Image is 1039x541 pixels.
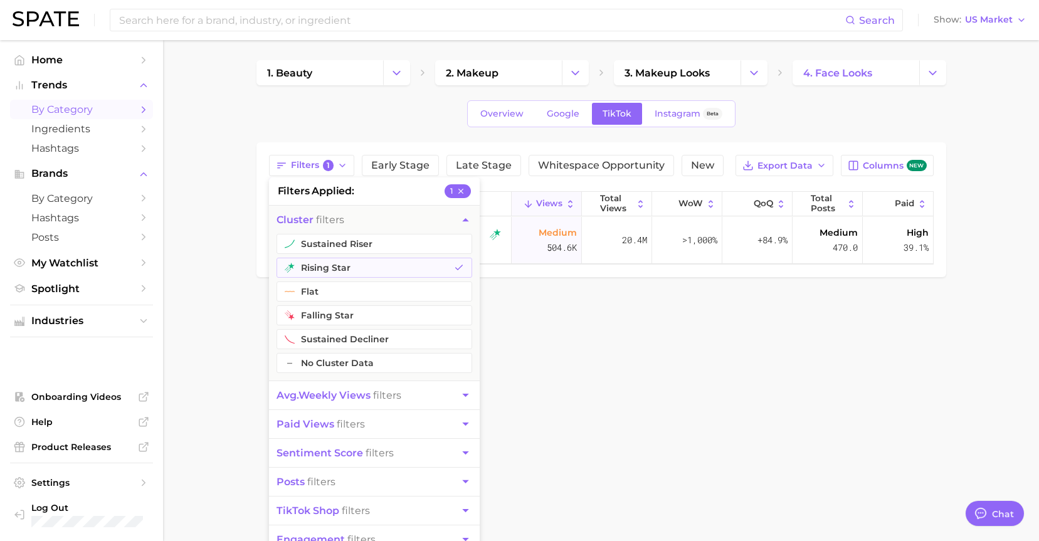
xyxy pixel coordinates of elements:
[285,310,295,320] img: tiktok falling star
[278,184,354,199] span: filters applied
[10,100,153,119] a: by Category
[277,234,472,254] button: sustained riser
[285,286,295,297] img: tiktok flat
[31,80,132,91] span: Trends
[757,233,788,248] span: +84.9%
[722,192,793,216] button: QoQ
[269,206,480,234] button: cluster filters
[600,194,633,213] span: Total Views
[269,381,480,409] button: avg.weekly views filters
[757,160,813,171] span: Export Data
[547,240,577,255] span: 504.6k
[31,477,132,488] span: Settings
[269,439,480,467] button: sentiment score filters
[13,11,79,26] img: SPATE
[31,257,132,269] span: My Watchlist
[644,103,733,125] a: InstagramBeta
[10,412,153,431] a: Help
[31,103,132,115] span: by Category
[470,103,534,125] a: Overview
[863,160,926,172] span: Columns
[736,155,833,176] button: Export Data
[10,76,153,95] button: Trends
[118,9,845,31] input: Search here for a brand, industry, or ingredient
[277,505,339,517] span: TikTok shop
[269,496,480,525] button: TikTok shop filters
[562,60,589,85] button: Change Category
[446,67,498,79] span: 2. makeup
[267,67,312,79] span: 1. beauty
[277,418,334,430] span: paid views
[625,67,710,79] span: 3. makeup looks
[859,14,895,26] span: Search
[277,418,365,430] span: filters
[31,192,132,204] span: by Category
[31,142,132,154] span: Hashtags
[793,192,863,216] button: Total Posts
[269,468,480,496] button: posts filters
[291,160,334,171] span: Filters
[371,160,430,171] span: Early Stage
[31,416,132,428] span: Help
[31,283,132,295] span: Spotlight
[582,192,652,216] button: Total Views
[10,438,153,456] a: Product Releases
[10,139,153,158] a: Hashtags
[383,60,410,85] button: Change Category
[31,502,175,513] span: Log Out
[10,279,153,298] a: Spotlight
[277,258,472,278] button: rising star
[31,123,132,135] span: Ingredients
[741,60,767,85] button: Change Category
[277,476,305,488] span: posts
[895,199,914,209] span: Paid
[277,305,472,325] button: falling star
[285,239,295,249] img: tiktok sustained riser
[10,253,153,273] a: My Watchlist
[614,60,741,85] a: 3. makeup looks
[490,229,501,240] img: tiktok rising star
[10,228,153,247] a: Posts
[10,387,153,406] a: Onboarding Videos
[31,391,132,402] span: Onboarding Videos
[841,155,933,176] button: Columnsnew
[10,473,153,492] a: Settings
[277,447,363,459] span: sentiment score
[652,192,722,216] button: WoW
[10,312,153,330] button: Industries
[682,234,717,246] span: >1,000%
[592,103,642,125] a: TikTok
[512,192,582,216] button: Views
[655,108,700,119] span: Instagram
[277,281,472,302] button: flat
[833,240,858,255] span: 470.0
[323,160,334,171] span: 1
[445,184,471,198] button: 1
[754,199,773,209] span: QoQ
[456,160,512,171] span: Late Stage
[31,441,132,453] span: Product Releases
[10,498,153,531] a: Log out. Currently logged in with e-mail cgreenbaum@lauramercier.com.
[277,447,394,459] span: filters
[904,240,929,255] span: 39.1%
[277,214,344,226] span: filters
[539,225,577,240] span: Medium
[536,103,590,125] a: Google
[270,217,933,264] button: sunburnt blushtiktok rising star#sunburntblushMedium504.6k20.4m>1,000%+84.9%Medium470.0High39.1%
[965,16,1013,23] span: US Market
[538,160,665,171] span: Whitespace Opportunity
[285,263,295,273] img: tiktok rising star
[907,160,927,172] span: new
[691,160,714,171] span: New
[678,199,703,209] span: WoW
[269,410,480,438] button: paid views filters
[277,505,370,517] span: filters
[803,67,872,79] span: 4. face looks
[622,233,647,248] span: 20.4m
[31,315,132,327] span: Industries
[435,60,562,85] a: 2. makeup
[277,353,472,373] button: No Cluster Data
[820,225,858,240] span: Medium
[285,334,295,344] img: tiktok sustained decliner
[31,212,132,224] span: Hashtags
